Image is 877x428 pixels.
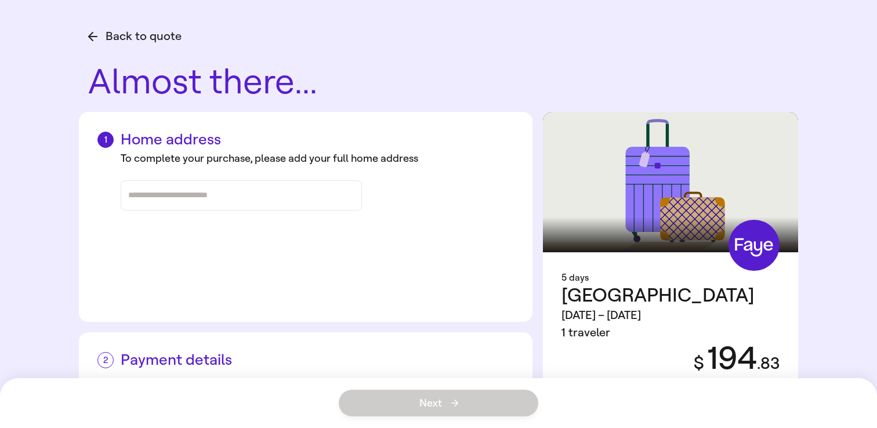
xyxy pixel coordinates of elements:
[419,398,458,408] span: Next
[757,354,780,373] span: . 83
[88,64,798,100] h1: Almost there...
[88,28,182,45] button: Back to quote
[694,353,704,373] span: $
[128,187,354,204] input: Street address, city, state
[561,307,755,324] div: [DATE] – [DATE]
[680,342,780,376] div: 194
[561,324,755,342] div: 1 traveler
[561,271,780,285] div: 5 days
[121,151,514,166] div: To complete your purchase, please add your full home address
[339,390,538,416] button: Next
[561,284,755,307] span: [GEOGRAPHIC_DATA]
[97,351,514,369] h2: Payment details
[97,130,514,148] h2: Home address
